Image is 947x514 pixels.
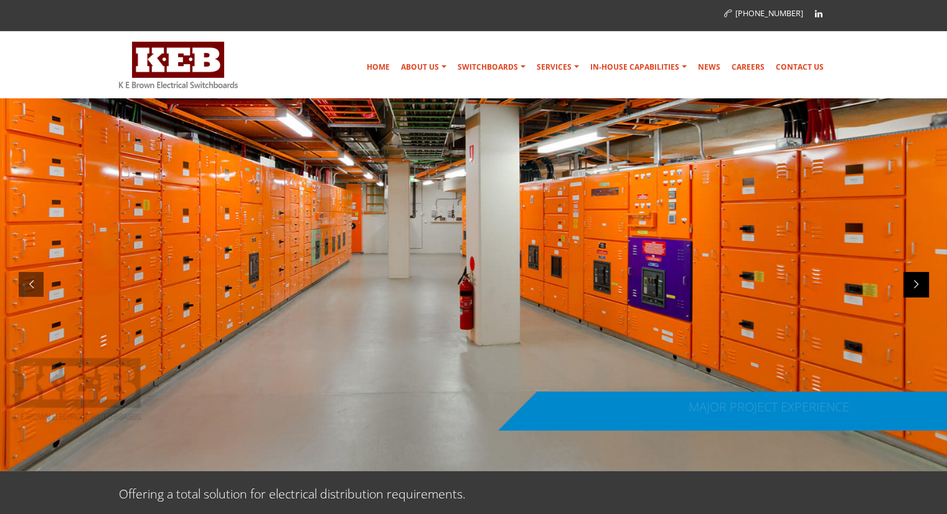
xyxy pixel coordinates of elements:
a: Switchboards [453,55,530,80]
a: Home [362,55,395,80]
a: News [693,55,725,80]
a: About Us [396,55,451,80]
div: MAJOR PROJECT EXPERIENCE [689,401,849,413]
p: Offering a total solution for electrical distribution requirements. [119,484,466,502]
a: In-house Capabilities [585,55,692,80]
a: [PHONE_NUMBER] [724,8,803,19]
a: Linkedin [809,4,828,23]
img: K E Brown Electrical Switchboards [119,42,238,88]
a: Contact Us [771,55,829,80]
a: Careers [727,55,770,80]
a: Services [532,55,584,80]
